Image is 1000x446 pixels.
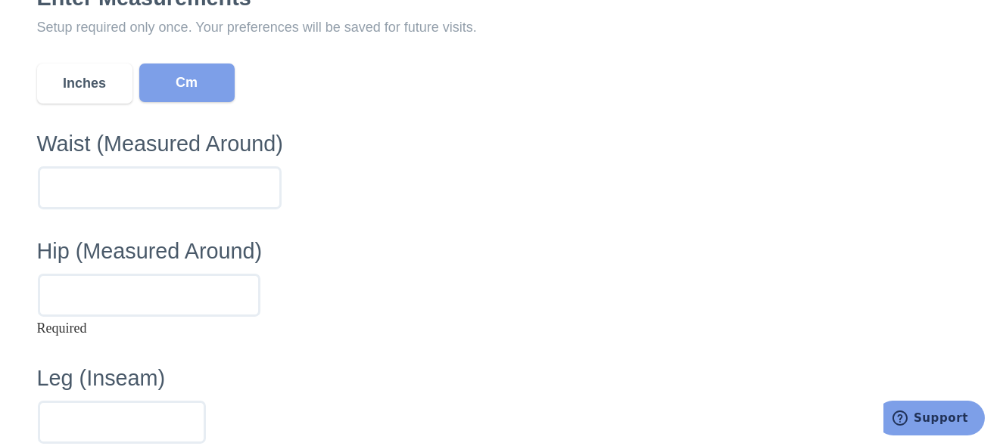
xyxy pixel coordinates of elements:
button: Inches [37,63,132,104]
label: Waist (Measured Around) [37,131,283,158]
button: Cm [139,63,235,102]
div: Required [37,318,263,338]
iframe: Opens a widget where you can find more information [883,401,985,438]
label: Leg (Inseam) [37,365,208,392]
label: Hip (Measured Around) [37,238,263,265]
h3: Setup required only once. Your preferences will be saved for future visits. [23,19,491,36]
